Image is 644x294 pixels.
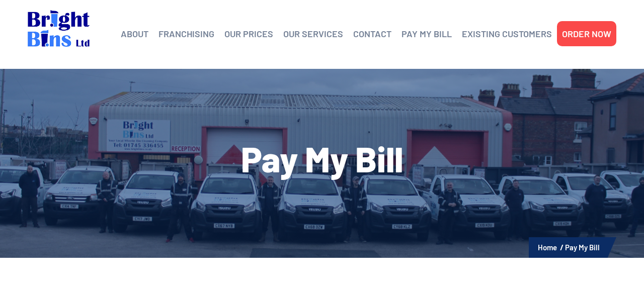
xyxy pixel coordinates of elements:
a: ABOUT [121,26,148,41]
a: CONTACT [353,26,391,41]
a: PAY MY BILL [401,26,452,41]
h1: Pay My Bill [28,141,616,176]
a: OUR SERVICES [283,26,343,41]
a: EXISTING CUSTOMERS [462,26,552,41]
a: OUR PRICES [224,26,273,41]
a: ORDER NOW [562,26,611,41]
a: Home [538,243,557,252]
a: FRANCHISING [158,26,214,41]
li: Pay My Bill [565,241,600,254]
